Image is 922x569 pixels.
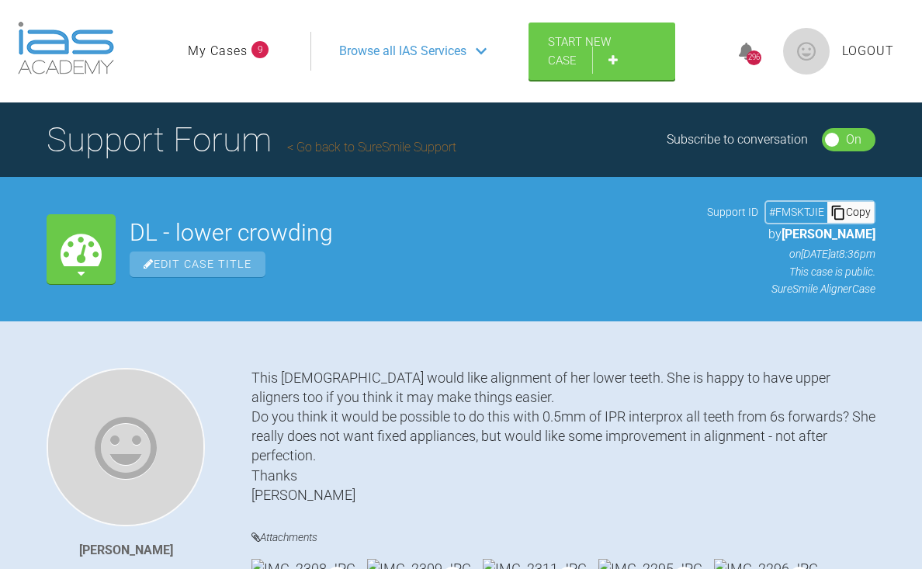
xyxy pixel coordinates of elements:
p: This case is public. [707,263,875,280]
div: # FMSKTJIE [766,203,827,220]
a: Start New Case [529,23,675,80]
a: My Cases [188,41,248,61]
span: Browse all IAS Services [339,41,466,61]
span: Support ID [707,203,758,220]
h2: DL - lower crowding [130,221,693,245]
a: Logout [842,41,894,61]
h1: Support Forum [47,113,456,167]
span: [PERSON_NAME] [782,227,875,241]
div: On [846,130,861,150]
span: 9 [251,41,269,58]
a: Go back to SureSmile Support [287,140,456,154]
div: [PERSON_NAME] [79,540,173,560]
span: Edit Case Title [130,252,265,277]
h4: Attachments [251,528,875,547]
p: on [DATE] at 8:36pm [707,245,875,262]
div: This [DEMOGRAPHIC_DATA] would like alignment of her lower teeth. She is happy to have upper align... [251,368,875,505]
img: logo-light.3e3ef733.png [18,22,114,75]
div: 296 [747,50,761,65]
span: Start New Case [548,35,611,68]
p: by [707,224,875,245]
img: profile.png [783,28,830,75]
div: Subscribe to conversation [667,130,808,150]
div: Copy [827,202,874,222]
p: SureSmile Aligner Case [707,280,875,297]
img: Cathryn Sherlock [47,368,205,526]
